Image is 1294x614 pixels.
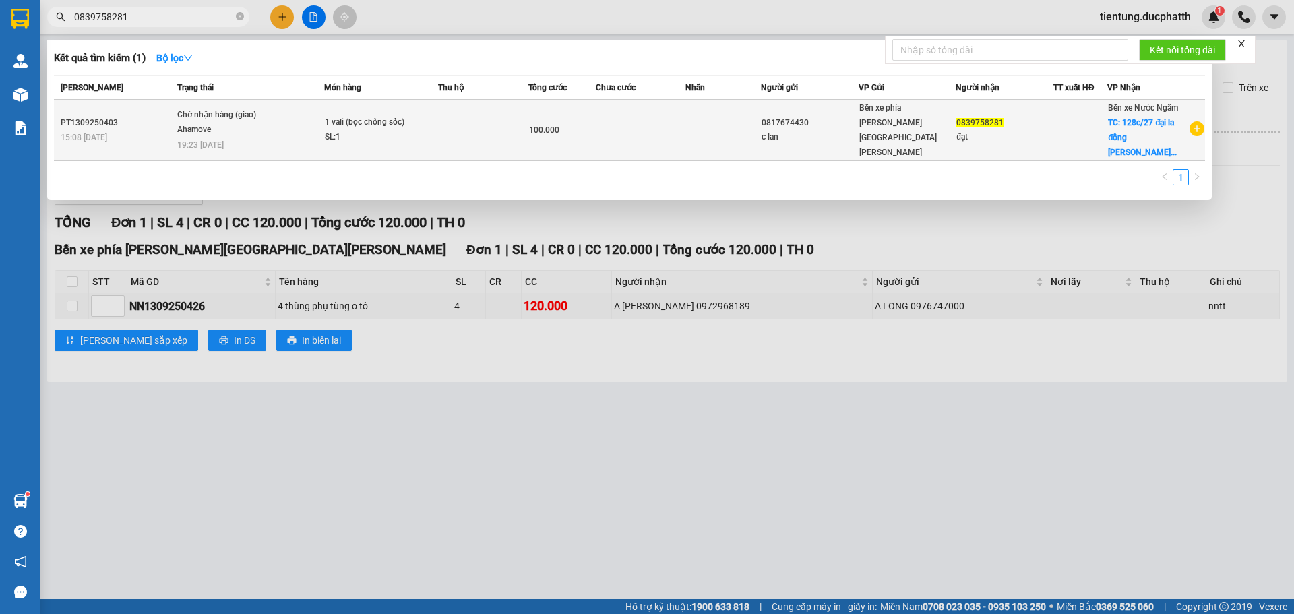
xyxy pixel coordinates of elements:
[1237,39,1246,49] span: close
[236,11,244,24] span: close-circle
[325,115,426,130] div: 1 vali (bọc chống sốc)
[177,83,214,92] span: Trạng thái
[177,123,278,137] div: Ahamove
[56,12,65,22] span: search
[61,83,123,92] span: [PERSON_NAME]
[177,140,224,150] span: 19:23 [DATE]
[956,83,999,92] span: Người nhận
[762,130,858,144] div: c lan
[1157,169,1173,185] button: left
[61,116,173,130] div: PT1309250403
[956,130,1053,144] div: đạt
[61,133,107,142] span: 15:08 [DATE]
[761,83,798,92] span: Người gửi
[156,53,193,63] strong: Bộ lọc
[14,525,27,538] span: question-circle
[54,51,146,65] h3: Kết quả tìm kiếm ( 1 )
[1108,103,1178,113] span: Bến xe Nước Ngầm
[26,492,30,496] sup: 1
[956,118,1004,127] span: 0839758281
[1173,169,1189,185] li: 1
[1193,173,1201,181] span: right
[177,108,278,123] div: Chờ nhận hàng (giao)
[325,130,426,145] div: SL: 1
[183,53,193,63] span: down
[438,83,464,92] span: Thu hộ
[1108,118,1177,157] span: TC: 128c/27 đại la đồng [PERSON_NAME]...
[13,88,28,102] img: warehouse-icon
[146,47,204,69] button: Bộ lọcdown
[236,12,244,20] span: close-circle
[1173,170,1188,185] a: 1
[1053,83,1095,92] span: TT xuất HĐ
[859,83,884,92] span: VP Gửi
[1157,169,1173,185] li: Previous Page
[1190,121,1204,136] span: plus-circle
[1139,39,1226,61] button: Kết nối tổng đài
[528,83,567,92] span: Tổng cước
[1189,169,1205,185] li: Next Page
[1189,169,1205,185] button: right
[1107,83,1140,92] span: VP Nhận
[529,125,559,135] span: 100.000
[892,39,1128,61] input: Nhập số tổng đài
[859,103,937,157] span: Bến xe phía [PERSON_NAME][GEOGRAPHIC_DATA][PERSON_NAME]
[1161,173,1169,181] span: left
[324,83,361,92] span: Món hàng
[14,586,27,598] span: message
[11,9,29,29] img: logo-vxr
[13,121,28,135] img: solution-icon
[14,555,27,568] span: notification
[685,83,705,92] span: Nhãn
[13,54,28,68] img: warehouse-icon
[1150,42,1215,57] span: Kết nối tổng đài
[13,494,28,508] img: warehouse-icon
[74,9,233,24] input: Tìm tên, số ĐT hoặc mã đơn
[596,83,636,92] span: Chưa cước
[762,116,858,130] div: 0817674430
